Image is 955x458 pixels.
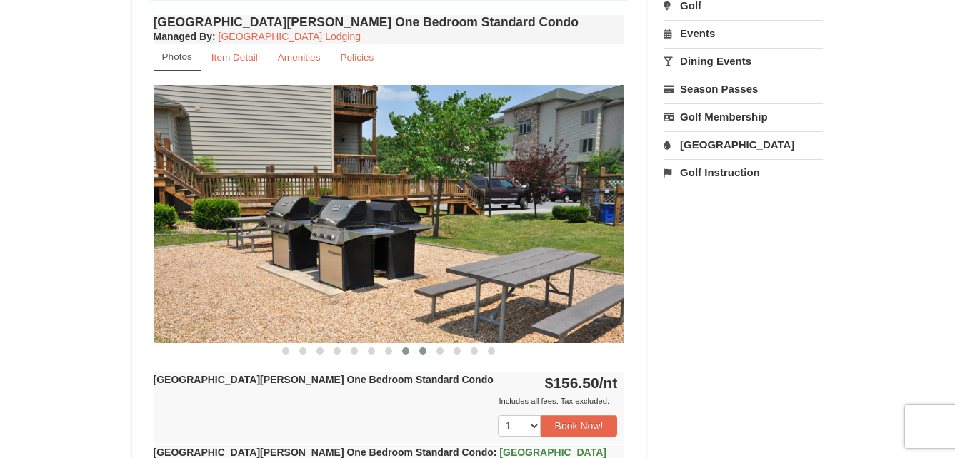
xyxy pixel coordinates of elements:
[269,44,330,71] a: Amenities
[154,15,625,29] h4: [GEOGRAPHIC_DATA][PERSON_NAME] One Bedroom Standard Condo
[202,44,267,71] a: Item Detail
[162,51,192,62] small: Photos
[154,394,618,408] div: Includes all fees. Tax excluded.
[664,103,823,130] a: Golf Membership
[154,31,212,42] span: Managed By
[599,375,618,391] span: /nt
[664,48,823,74] a: Dining Events
[154,85,625,342] img: 18876286-196-83754eb9.jpg
[664,76,823,102] a: Season Passes
[664,159,823,185] a: Golf Instruction
[211,52,258,63] small: Item Detail
[664,131,823,158] a: [GEOGRAPHIC_DATA]
[340,52,374,63] small: Policies
[664,20,823,46] a: Events
[278,52,321,63] small: Amenities
[541,415,618,437] button: Book Now!
[545,375,618,391] strong: $156.50
[494,447,497,458] span: :
[331,44,383,71] a: Policies
[154,44,201,71] a: Photos
[154,374,494,385] strong: [GEOGRAPHIC_DATA][PERSON_NAME] One Bedroom Standard Condo
[154,31,216,42] strong: :
[219,31,361,42] a: [GEOGRAPHIC_DATA] Lodging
